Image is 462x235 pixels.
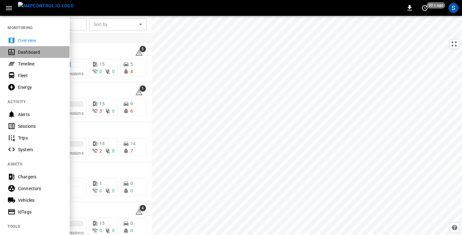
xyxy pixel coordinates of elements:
[18,174,62,180] div: Chargers
[18,49,62,55] div: Dashboard
[18,111,62,118] div: Alerts
[18,37,62,44] div: Overview
[18,61,62,67] div: Timeline
[18,197,62,203] div: Vehicles
[427,2,445,9] span: 20 s ago
[420,3,430,13] button: set refresh interval
[18,135,62,141] div: Trips
[18,185,62,192] div: Connectors
[448,3,459,13] div: profile-icon
[18,84,62,90] div: Energy
[18,209,62,215] div: IdTags
[18,72,62,79] div: Fleet
[18,146,62,153] div: System
[18,2,74,10] img: ampcontrol.io logo
[18,123,62,129] div: Sessions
